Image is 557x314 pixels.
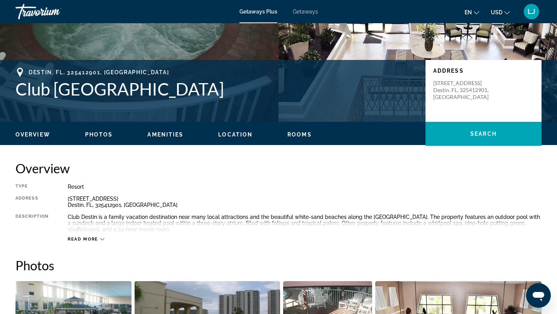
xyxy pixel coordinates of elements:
[528,8,535,15] span: LJ
[15,258,542,273] h2: Photos
[15,131,50,138] span: Overview
[15,131,50,138] button: Overview
[68,214,542,232] div: Club Destin is a family vacation destination near many local attractions and the beautiful white-...
[491,7,510,18] button: Change currency
[68,196,542,208] div: [STREET_ADDRESS] Destin, FL, 325412901, [GEOGRAPHIC_DATA]
[287,131,312,138] span: Rooms
[68,237,98,242] span: Read more
[15,79,418,99] h1: Club [GEOGRAPHIC_DATA]
[218,131,253,138] span: Location
[425,122,542,146] button: Search
[15,214,48,232] div: Description
[433,80,495,101] p: [STREET_ADDRESS] Destin, FL, 325412901, [GEOGRAPHIC_DATA]
[15,2,93,22] a: Travorium
[15,196,48,208] div: Address
[29,69,169,75] span: Destin, FL, 325412901, [GEOGRAPHIC_DATA]
[15,160,542,176] h2: Overview
[521,3,542,20] button: User Menu
[85,131,113,138] span: Photos
[15,184,48,190] div: Type
[68,184,542,190] div: Resort
[491,9,502,15] span: USD
[147,131,183,138] button: Amenities
[293,9,318,15] a: Getaways
[239,9,277,15] a: Getaways Plus
[465,9,472,15] span: en
[465,7,479,18] button: Change language
[147,131,183,138] span: Amenities
[433,68,534,74] p: Address
[218,131,253,138] button: Location
[526,283,551,308] iframe: Button to launch messaging window
[68,236,104,242] button: Read more
[287,131,312,138] button: Rooms
[85,131,113,138] button: Photos
[470,131,497,137] span: Search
